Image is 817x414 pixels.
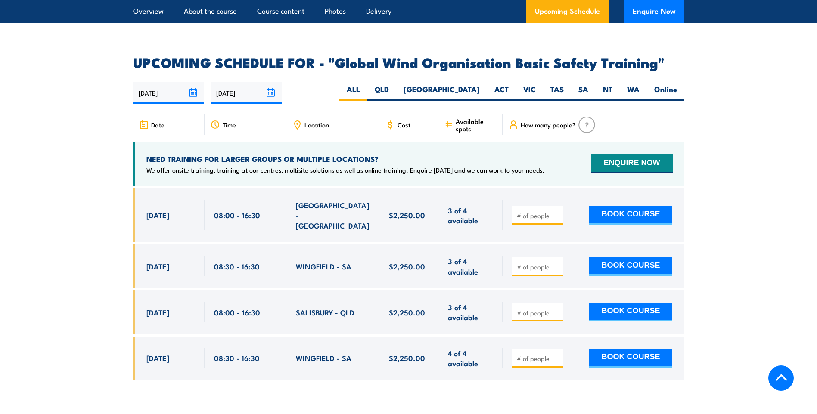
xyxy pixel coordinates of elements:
span: $2,250.00 [389,210,425,220]
input: # of people [517,354,560,363]
span: 3 of 4 available [448,302,493,322]
span: [DATE] [146,307,169,317]
h4: NEED TRAINING FOR LARGER GROUPS OR MULTIPLE LOCATIONS? [146,154,544,164]
span: 08:00 - 16:30 [214,210,260,220]
span: Available spots [456,117,497,132]
button: ENQUIRE NOW [591,154,672,173]
span: [DATE] [146,353,169,363]
span: 4 of 4 available [448,348,493,368]
span: $2,250.00 [389,353,425,363]
label: NT [596,84,620,101]
button: BOOK COURSE [589,206,672,225]
span: How many people? [521,121,576,128]
span: WINGFIELD - SA [296,353,351,363]
span: Location [304,121,329,128]
button: BOOK COURSE [589,303,672,321]
span: [DATE] [146,210,169,220]
p: We offer onsite training, training at our centres, multisite solutions as well as online training... [146,166,544,174]
span: Time [223,121,236,128]
label: QLD [367,84,396,101]
span: 08:30 - 16:30 [214,261,260,271]
span: $2,250.00 [389,307,425,317]
label: SA [571,84,596,101]
label: VIC [516,84,543,101]
button: BOOK COURSE [589,257,672,276]
span: 3 of 4 available [448,256,493,276]
label: TAS [543,84,571,101]
span: 3 of 4 available [448,205,493,226]
span: 08:00 - 16:30 [214,307,260,317]
label: ACT [487,84,516,101]
input: # of people [517,263,560,271]
label: ALL [339,84,367,101]
span: [GEOGRAPHIC_DATA] - [GEOGRAPHIC_DATA] [296,200,370,230]
input: # of people [517,309,560,317]
span: [DATE] [146,261,169,271]
input: To date [211,82,282,104]
label: Online [647,84,684,101]
button: BOOK COURSE [589,349,672,368]
span: Date [151,121,165,128]
input: From date [133,82,204,104]
input: # of people [517,211,560,220]
span: SALISBURY - QLD [296,307,354,317]
h2: UPCOMING SCHEDULE FOR - "Global Wind Organisation Basic Safety Training" [133,56,684,68]
span: WINGFIELD - SA [296,261,351,271]
label: [GEOGRAPHIC_DATA] [396,84,487,101]
span: $2,250.00 [389,261,425,271]
span: 08:30 - 16:30 [214,353,260,363]
label: WA [620,84,647,101]
span: Cost [398,121,410,128]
